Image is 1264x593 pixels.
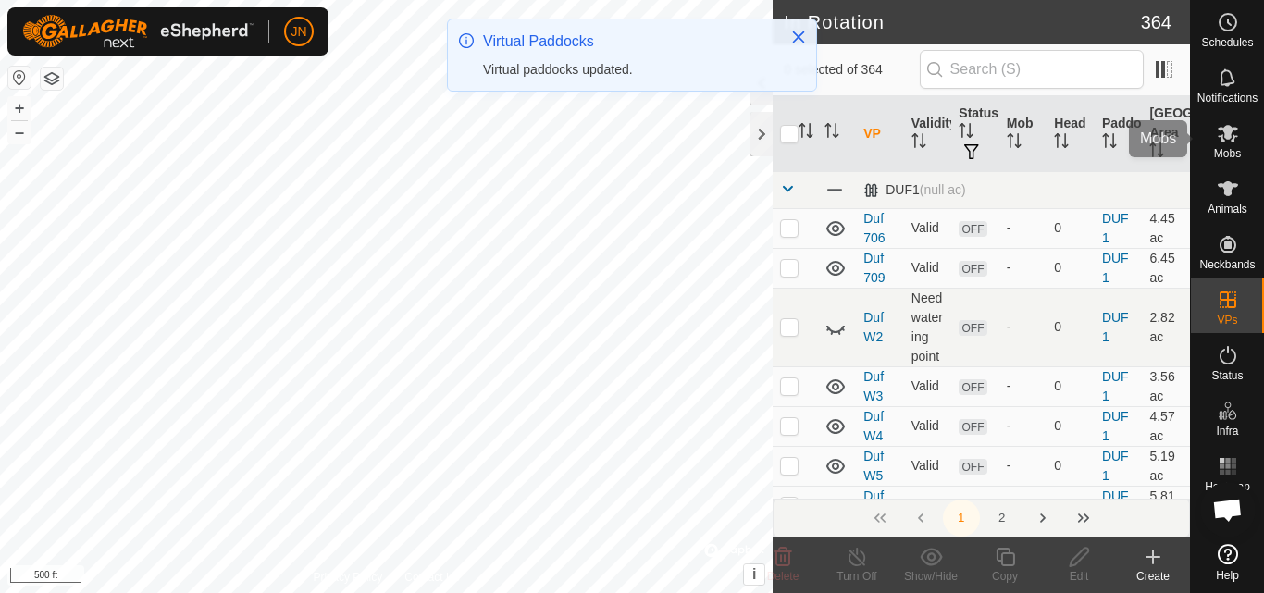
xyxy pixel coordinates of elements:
[1205,481,1250,492] span: Heatmap
[904,366,952,406] td: Valid
[1102,136,1117,151] p-sorticon: Activate to sort
[1149,145,1164,160] p-sorticon: Activate to sort
[904,406,952,446] td: Valid
[904,248,952,288] td: Valid
[1102,310,1129,344] a: DUF1
[1047,366,1095,406] td: 0
[863,369,884,403] a: Duf W3
[1191,537,1264,588] a: Help
[943,500,980,537] button: 1
[1102,211,1129,245] a: DUF1
[1007,136,1022,151] p-sorticon: Activate to sort
[1214,148,1241,159] span: Mobs
[1142,446,1190,486] td: 5.19 ac
[1102,369,1129,403] a: DUF1
[1142,96,1190,172] th: [GEOGRAPHIC_DATA] Area
[1142,366,1190,406] td: 3.56 ac
[1065,500,1102,537] button: Last Page
[863,182,965,198] div: DUF1
[999,96,1047,172] th: Mob
[1216,426,1238,437] span: Infra
[959,499,986,514] span: OFF
[1047,486,1095,525] td: 0
[314,569,383,586] a: Privacy Policy
[799,126,813,141] p-sorticon: Activate to sort
[911,136,926,151] p-sorticon: Activate to sort
[1007,218,1040,238] div: -
[1142,486,1190,525] td: 5.81 ac
[856,96,904,172] th: VP
[1216,570,1239,581] span: Help
[904,486,952,525] td: Valid
[8,121,31,143] button: –
[291,22,306,42] span: JN
[904,96,952,172] th: Validity
[1047,208,1095,248] td: 0
[959,320,986,336] span: OFF
[1047,96,1095,172] th: Head
[1142,208,1190,248] td: 4.45 ac
[784,60,919,80] span: 0 selected of 364
[863,211,885,245] a: Duf 706
[1047,288,1095,366] td: 0
[786,24,812,50] button: Close
[767,570,799,583] span: Delete
[1047,446,1095,486] td: 0
[863,310,884,344] a: Duf W2
[1102,409,1129,443] a: DUF1
[1142,248,1190,288] td: 6.45 ac
[1047,406,1095,446] td: 0
[863,409,884,443] a: Duf W4
[1042,568,1116,585] div: Edit
[863,449,884,483] a: Duf W5
[1007,258,1040,278] div: -
[404,569,459,586] a: Contact Us
[41,68,63,90] button: Map Layers
[1142,288,1190,366] td: 2.82 ac
[820,568,894,585] div: Turn Off
[1116,568,1190,585] div: Create
[1211,370,1243,381] span: Status
[1054,136,1069,151] p-sorticon: Activate to sort
[8,97,31,119] button: +
[863,251,885,285] a: Duf 709
[863,488,884,523] a: Duf W6
[959,379,986,395] span: OFF
[968,568,1042,585] div: Copy
[920,50,1144,89] input: Search (S)
[1007,317,1040,337] div: -
[1007,456,1040,476] div: -
[959,419,986,435] span: OFF
[483,60,772,80] div: Virtual paddocks updated.
[483,31,772,53] div: Virtual Paddocks
[904,208,952,248] td: Valid
[959,126,973,141] p-sorticon: Activate to sort
[1141,8,1171,36] span: 364
[1007,377,1040,396] div: -
[752,566,756,582] span: i
[1208,204,1247,215] span: Animals
[1007,416,1040,436] div: -
[959,221,986,237] span: OFF
[1047,248,1095,288] td: 0
[22,15,254,48] img: Gallagher Logo
[744,564,764,585] button: i
[1142,406,1190,446] td: 4.57 ac
[959,459,986,475] span: OFF
[984,500,1021,537] button: 2
[1095,96,1143,172] th: Paddock
[1102,251,1129,285] a: DUF1
[1024,500,1061,537] button: Next Page
[959,261,986,277] span: OFF
[894,568,968,585] div: Show/Hide
[951,96,999,172] th: Status
[1102,449,1129,483] a: DUF1
[1217,315,1237,326] span: VPs
[784,11,1140,33] h2: In Rotation
[904,288,952,366] td: Need watering point
[904,446,952,486] td: Valid
[8,67,31,89] button: Reset Map
[1007,496,1040,515] div: -
[1200,482,1256,537] div: Open chat
[1102,488,1129,523] a: DUF1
